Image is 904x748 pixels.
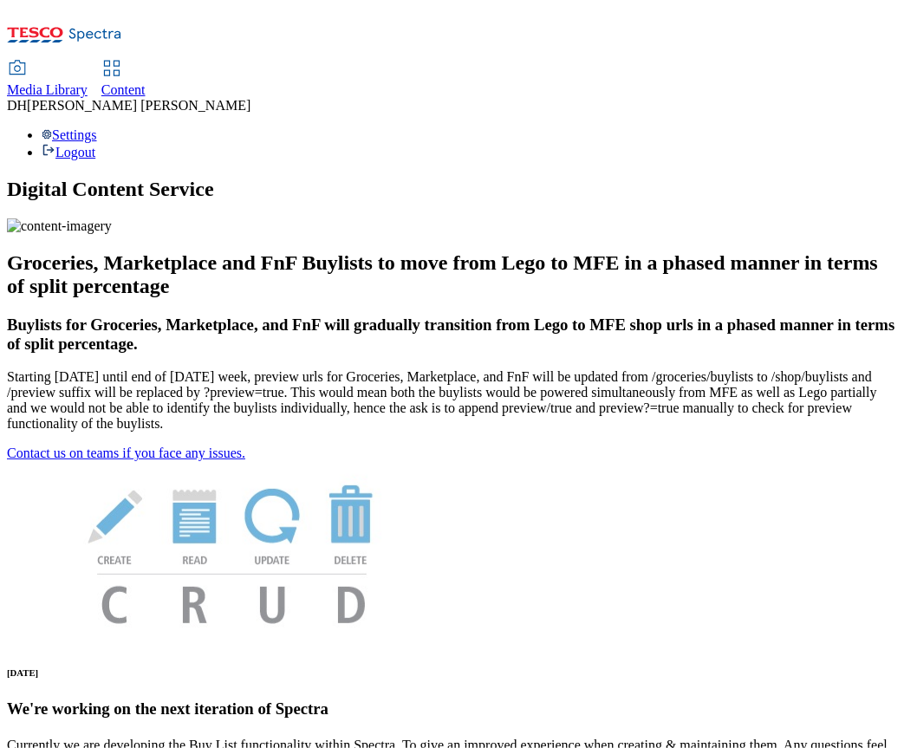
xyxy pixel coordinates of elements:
a: Contact us on teams if you face any issues. [7,446,245,460]
h6: [DATE] [7,667,897,678]
a: Settings [42,127,97,142]
span: Media Library [7,82,88,97]
span: DH [7,98,27,113]
span: [PERSON_NAME] [PERSON_NAME] [27,98,250,113]
p: Starting [DATE] until end of [DATE] week, preview urls for Groceries, Marketplace, and FnF will b... [7,369,897,432]
a: Media Library [7,62,88,98]
h3: Buylists for Groceries, Marketplace, and FnF will gradually transition from Lego to MFE shop urls... [7,315,897,354]
img: content-imagery [7,218,112,234]
a: Content [101,62,146,98]
h2: Groceries, Marketplace and FnF Buylists to move from Lego to MFE in a phased manner in terms of s... [7,251,897,298]
span: Content [101,82,146,97]
h3: We're working on the next iteration of Spectra [7,699,897,719]
a: Logout [42,145,95,159]
img: News Image [7,461,458,642]
h1: Digital Content Service [7,178,897,201]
